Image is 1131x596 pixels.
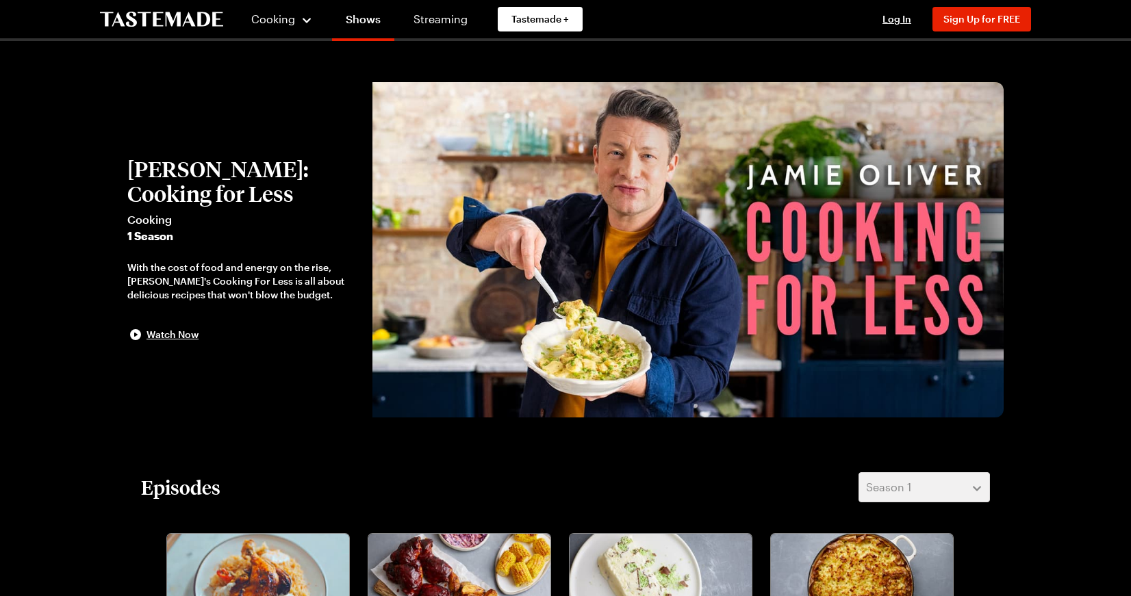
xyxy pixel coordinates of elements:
[498,7,583,31] a: Tastemade +
[882,13,911,25] span: Log In
[127,261,359,302] div: With the cost of food and energy on the rise, [PERSON_NAME]'s Cooking For Less is all about delic...
[332,3,394,41] a: Shows
[141,475,220,500] h2: Episodes
[127,211,359,228] span: Cooking
[127,228,359,244] span: 1 Season
[127,157,359,343] button: [PERSON_NAME]: Cooking for LessCooking1 SeasonWith the cost of food and energy on the rise, [PERS...
[147,328,199,341] span: Watch Now
[869,12,924,26] button: Log In
[251,3,313,36] button: Cooking
[932,7,1031,31] button: Sign Up for FREE
[251,12,295,25] span: Cooking
[372,82,1004,417] img: Jamie Oliver: Cooking for Less
[511,12,569,26] span: Tastemade +
[943,13,1020,25] span: Sign Up for FREE
[859,472,990,502] button: Season 1
[866,479,911,495] span: Season 1
[127,157,359,206] h2: [PERSON_NAME]: Cooking for Less
[100,12,223,27] a: To Tastemade Home Page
